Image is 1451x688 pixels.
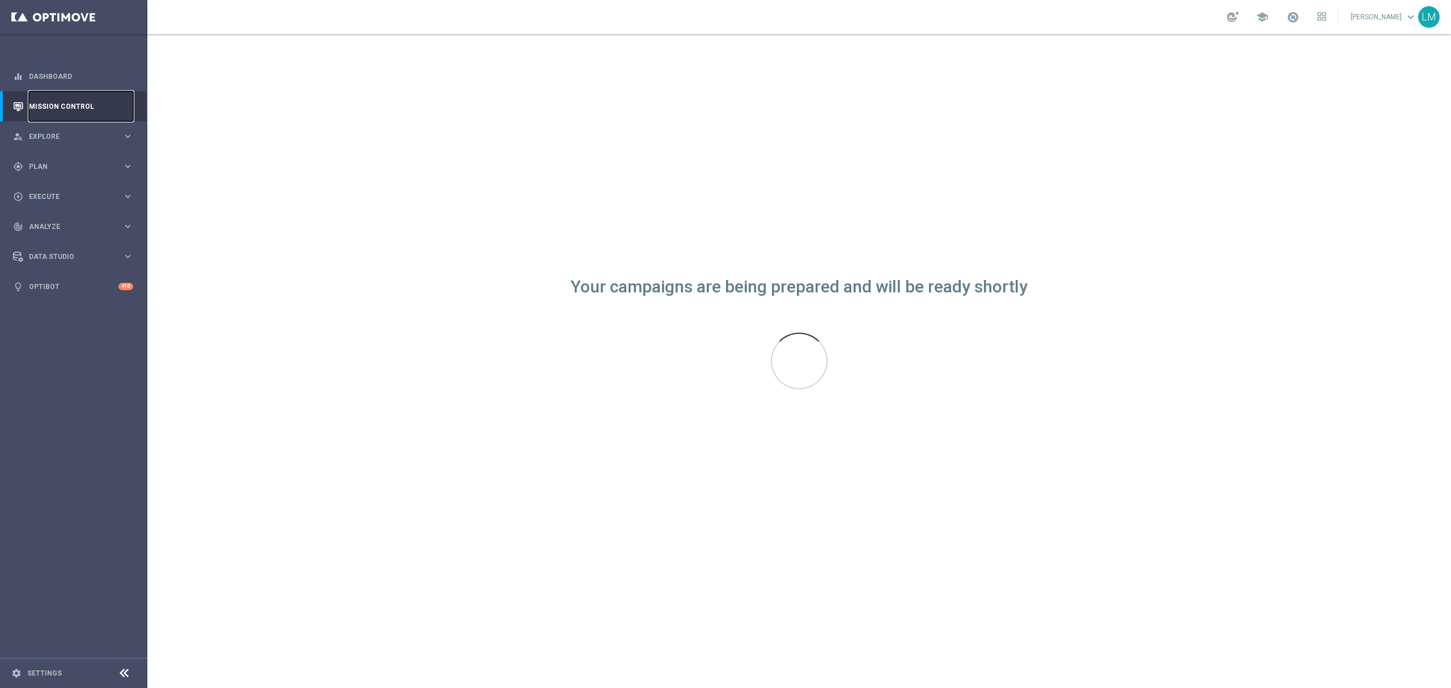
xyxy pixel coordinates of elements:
a: Dashboard [29,61,133,91]
div: Your campaigns are being prepared and will be ready shortly [571,282,1028,292]
button: equalizer Dashboard [12,72,134,81]
button: gps_fixed Plan keyboard_arrow_right [12,162,134,171]
span: Plan [29,163,122,170]
i: keyboard_arrow_right [122,131,133,142]
i: gps_fixed [13,162,23,172]
div: LM [1418,6,1440,28]
i: play_circle_outline [13,192,23,202]
div: Execute [13,192,122,202]
button: play_circle_outline Execute keyboard_arrow_right [12,192,134,201]
span: keyboard_arrow_down [1405,11,1417,23]
button: person_search Explore keyboard_arrow_right [12,132,134,141]
div: Analyze [13,222,122,232]
div: Dashboard [13,61,133,91]
span: Execute [29,193,122,200]
button: Mission Control [12,102,134,111]
i: lightbulb [13,282,23,292]
span: Data Studio [29,253,122,260]
button: track_changes Analyze keyboard_arrow_right [12,222,134,231]
span: Explore [29,133,122,140]
i: person_search [13,131,23,142]
i: track_changes [13,222,23,232]
a: Mission Control [29,91,133,121]
div: Mission Control [13,91,133,121]
a: [PERSON_NAME]keyboard_arrow_down [1350,9,1418,26]
i: keyboard_arrow_right [122,221,133,232]
div: Data Studio [13,252,122,262]
div: Explore [13,131,122,142]
i: keyboard_arrow_right [122,251,133,262]
button: Data Studio keyboard_arrow_right [12,252,134,261]
div: Optibot [13,271,133,301]
span: Analyze [29,223,122,230]
i: keyboard_arrow_right [122,161,133,172]
button: lightbulb Optibot +10 [12,282,134,291]
i: keyboard_arrow_right [122,191,133,202]
a: Optibot [29,271,118,301]
i: settings [11,668,22,678]
span: school [1256,11,1268,23]
a: Settings [27,670,62,677]
i: equalizer [13,71,23,82]
div: +10 [118,283,133,290]
div: Plan [13,162,122,172]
